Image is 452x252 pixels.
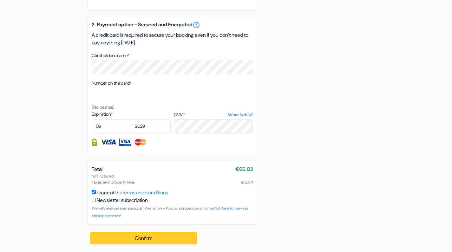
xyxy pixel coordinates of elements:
a: terms and conditions [122,189,168,196]
span: €66.02 [235,165,253,173]
span: €12.94 [241,179,253,185]
small: (No dashes) [92,104,115,110]
label: I accept the [97,189,168,197]
img: Visa Electron [119,139,131,146]
label: Expiration [92,111,171,118]
label: CVV [174,112,253,118]
small: We will never sell your personal information - You can unsubscribe anytime. [92,206,248,218]
img: Credit card information fully secured and encrypted [92,139,97,146]
label: Newsletter subscription [97,197,148,204]
button: Confirm [90,232,198,244]
a: What is this? [228,112,253,118]
label: Cardholder’s name [92,52,129,59]
a: error_outline [193,21,200,29]
img: Master Card [134,139,147,146]
label: Number on the card [92,80,132,87]
p: A credit card is required to secure your booking even if you don’t need to pay anything [DATE]. [92,31,253,47]
a: Click here to view our privacy statement. [92,206,248,218]
div: Not included Taxes and property fees [92,173,253,185]
img: Visa [100,139,116,146]
h5: 2. Payment option - Secured and Encrypted [92,21,253,29]
span: Total [92,166,102,172]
